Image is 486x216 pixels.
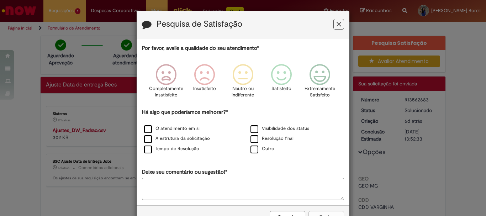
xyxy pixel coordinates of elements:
label: Tempo de Resolução [144,146,199,152]
div: Neutro ou indiferente [225,59,261,107]
div: Satisfeito [263,59,300,107]
p: Neutro ou indiferente [230,85,256,99]
p: Extremamente Satisfeito [305,85,335,99]
p: Insatisfeito [193,85,216,92]
label: A estrutura da solicitação [144,135,210,142]
label: Visibilidade dos status [250,125,309,132]
div: Extremamente Satisfeito [302,59,338,107]
label: Por favor, avalie a qualidade do seu atendimento* [142,44,259,52]
p: Completamente Insatisfeito [149,85,183,99]
div: Insatisfeito [186,59,223,107]
div: Há algo que poderíamos melhorar?* [142,109,344,154]
p: Satisfeito [271,85,291,92]
label: Resolução final [250,135,294,142]
label: Pesquisa de Satisfação [157,20,242,29]
div: Completamente Insatisfeito [148,59,184,107]
label: O atendimento em si [144,125,200,132]
label: Outro [250,146,274,152]
label: Deixe seu comentário ou sugestão!* [142,168,227,176]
